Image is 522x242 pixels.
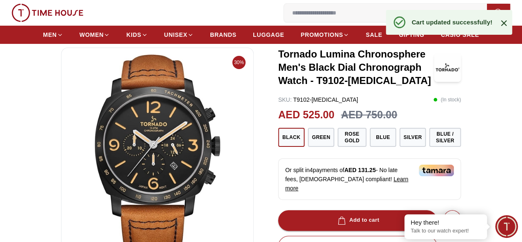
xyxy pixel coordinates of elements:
span: UNISEX [164,31,187,39]
img: Tamara [419,165,454,176]
div: Hey there! [411,218,481,227]
img: ... [12,4,83,22]
span: CASIO SALE [441,31,479,39]
span: KIDS [126,31,141,39]
a: UNISEX [164,27,194,42]
span: BRANDS [210,31,236,39]
a: MEN [43,27,63,42]
span: GIFTING [399,31,424,39]
span: LUGGAGE [253,31,284,39]
a: LUGGAGE [253,27,284,42]
span: SALE [366,31,382,39]
a: BRANDS [210,27,236,42]
div: Chat Widget [495,215,518,238]
h3: AED 750.00 [341,107,397,123]
span: PROMOTIONS [301,31,343,39]
button: Silver [399,128,426,147]
div: Add to cart [336,216,379,225]
p: T9102-[MEDICAL_DATA] [278,96,358,104]
h3: Tornado Lumina Chronosphere Men's Black Dial Chronograph Watch - T9102-[MEDICAL_DATA] [278,48,434,87]
span: WOMEN [80,31,104,39]
button: Green [308,128,334,147]
span: AED 131.25 [344,167,376,173]
span: SKU : [278,96,292,103]
h2: AED 525.00 [278,107,334,123]
button: Black [278,128,305,147]
a: WOMEN [80,27,110,42]
a: PROMOTIONS [301,27,350,42]
span: 30% [232,56,246,69]
a: SALE [366,27,382,42]
button: Blue [370,128,396,147]
button: Rose Gold [338,128,366,147]
span: MEN [43,31,57,39]
div: Or split in 4 payments of - No late fees, [DEMOGRAPHIC_DATA] compliant! [278,158,461,200]
button: Add to cart [278,210,437,231]
a: CASIO SALE [441,27,479,42]
img: Tornado Lumina Chronosphere Men's Black Dial Chronograph Watch - T9102-BLEB [434,53,461,82]
div: Cart updated successfully! [411,18,492,26]
p: ( In stock ) [433,96,461,104]
p: Talk to our watch expert! [411,228,481,235]
button: Blue / Silver [429,128,461,147]
a: KIDS [126,27,147,42]
a: GIFTING [399,27,424,42]
span: Learn more [285,176,408,192]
